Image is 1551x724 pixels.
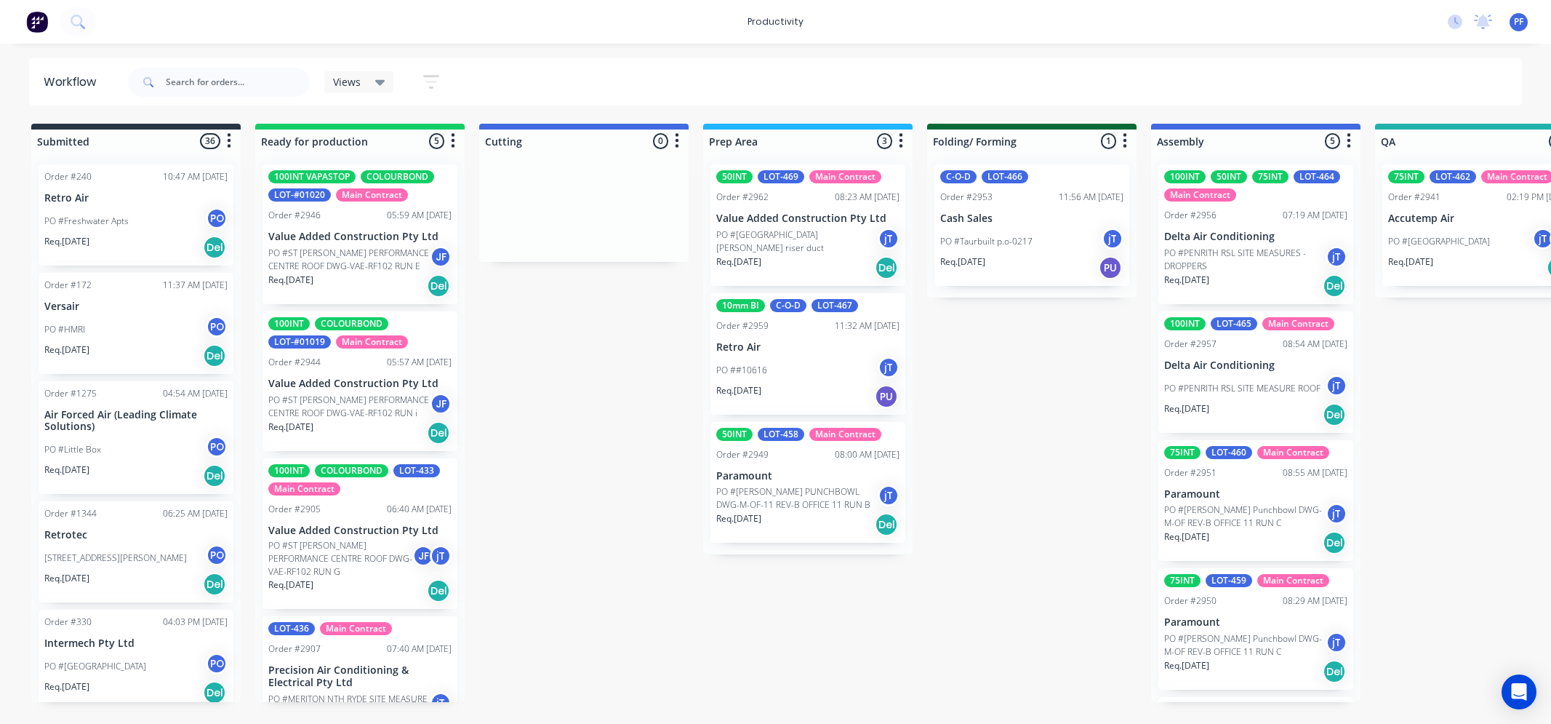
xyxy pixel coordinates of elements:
div: COLOURBOND [361,170,434,183]
div: Main Contract [809,428,881,441]
div: JF [412,545,434,567]
div: LOT-464 [1294,170,1340,183]
div: Del [203,344,226,367]
div: Order #1344 [44,507,97,520]
div: LOT-467 [811,299,858,312]
div: Order #134406:25 AM [DATE]Retrotec[STREET_ADDRESS][PERSON_NAME]POReq.[DATE]Del [39,501,233,602]
div: 11:32 AM [DATE] [835,319,899,333]
div: Open Intercom Messenger [1502,675,1536,709]
div: Del [1323,403,1346,426]
div: 75INTLOT-459Main ContractOrder #295008:29 AM [DATE]ParamountPO #[PERSON_NAME] Punchbowl DWG-M-OF ... [1158,568,1353,690]
div: 75INT [1388,170,1424,183]
div: Order #2905 [268,503,321,516]
span: PF [1514,15,1523,28]
div: Order #2949 [716,448,769,461]
div: Main Contract [336,188,408,202]
p: Req. [DATE] [1164,274,1209,287]
p: Retro Air [44,192,228,204]
div: PO [206,436,228,458]
div: Main Contract [809,170,881,183]
div: Del [203,464,226,488]
div: 08:54 AM [DATE] [1283,338,1347,351]
div: Order #17211:37 AM [DATE]VersairPO #HMRIPOReq.[DATE]Del [39,273,233,374]
div: PO [206,544,228,566]
div: Main Contract [1164,188,1236,202]
div: 05:59 AM [DATE] [387,209,452,222]
div: jT [878,357,899,378]
div: jT [1102,228,1123,250]
p: Req. [DATE] [44,235,89,248]
div: LOT-458 [758,428,804,441]
div: jT [1326,632,1347,653]
p: PO ##10616 [716,364,767,377]
div: 08:00 AM [DATE] [835,448,899,461]
div: LOT-#01019 [268,335,331,349]
div: 08:23 AM [DATE] [835,191,899,204]
p: Paramount [1164,616,1347,629]
div: Order #33004:03 PM [DATE]Intermech Pty LtdPO #[GEOGRAPHIC_DATA]POReq.[DATE]Del [39,610,233,711]
div: 07:19 AM [DATE] [1283,209,1347,222]
div: Del [203,236,226,259]
img: Factory [26,11,48,33]
p: Req. [DATE] [716,255,761,268]
div: 50INT [716,428,753,441]
p: PO #PENRITH RSL SITE MEASURE ROOF [1164,382,1320,395]
div: LOT-#01020 [268,188,331,202]
p: Value Added Construction Pty Ltd [716,212,899,225]
div: Del [1323,531,1346,554]
p: Req. [DATE] [1164,530,1209,544]
p: PO #PENRITH RSL SITE MEASURES -DROPPERS [1164,247,1326,273]
div: 50INTLOT-458Main ContractOrder #294908:00 AM [DATE]ParamountPO #[PERSON_NAME] PUNCHBOWL DWG-M-OF-... [710,422,905,544]
div: Order #2956 [1164,209,1217,222]
div: 100INT [268,464,310,477]
div: LOT-465 [1211,317,1257,330]
div: LOT-460 [1206,446,1252,459]
div: LOT-469 [758,170,804,183]
div: Order #2907 [268,643,321,656]
div: 75INTLOT-460Main ContractOrder #295108:55 AM [DATE]ParamountPO #[PERSON_NAME] Punchbowl DWG-M-OF ... [1158,440,1353,562]
div: Order #2957 [1164,338,1217,351]
p: Precision Air Conditioning & Electrical Pty Ltd [268,664,452,689]
p: Retrotec [44,529,228,541]
p: PO #[GEOGRAPHIC_DATA] [1388,235,1490,248]
p: PO #[GEOGRAPHIC_DATA][PERSON_NAME] riser duct [716,228,878,255]
div: JF [430,246,452,268]
div: Order #2953 [940,191,993,204]
div: 100INTLOT-465Main ContractOrder #295708:54 AM [DATE]Delta Air ConditioningPO #PENRITH RSL SITE ME... [1158,311,1353,433]
div: LOT-466 [982,170,1028,183]
p: Delta Air Conditioning [1164,231,1347,243]
div: Main Contract [1257,446,1329,459]
p: Value Added Construction Pty Ltd [268,231,452,243]
p: PO #MERITON NTH RYDE SITE MEASURE BUILDING A [268,693,430,719]
div: Main Contract [268,482,340,496]
div: 05:57 AM [DATE] [387,356,452,369]
div: 11:56 AM [DATE] [1059,191,1123,204]
div: Order #2944 [268,356,321,369]
div: COLOURBOND [315,464,388,477]
div: Del [875,513,898,536]
div: productivity [740,11,811,33]
div: jT [878,485,899,506]
div: PO [206,316,228,338]
div: 100INT VAPASTOP [268,170,356,183]
div: Order #172 [44,279,92,292]
div: C-O-D [940,170,977,183]
div: 06:25 AM [DATE] [163,507,228,520]
div: Del [203,681,226,704]
div: jT [878,228,899,250]
span: Views [333,74,361,89]
div: Del [427,421,450,445]
div: 75INT [1164,446,1201,459]
div: jT [430,545,452,567]
p: Req. [DATE] [44,572,89,585]
div: jT [1326,503,1347,525]
div: Main Contract [320,622,392,635]
div: Del [427,579,450,602]
div: 50INT [716,170,753,183]
div: 06:40 AM [DATE] [387,503,452,516]
p: Value Added Construction Pty Ltd [268,525,452,537]
div: jT [1326,246,1347,268]
div: Del [427,274,450,298]
p: [STREET_ADDRESS][PERSON_NAME] [44,552,187,565]
p: Cash Sales [940,212,1123,225]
